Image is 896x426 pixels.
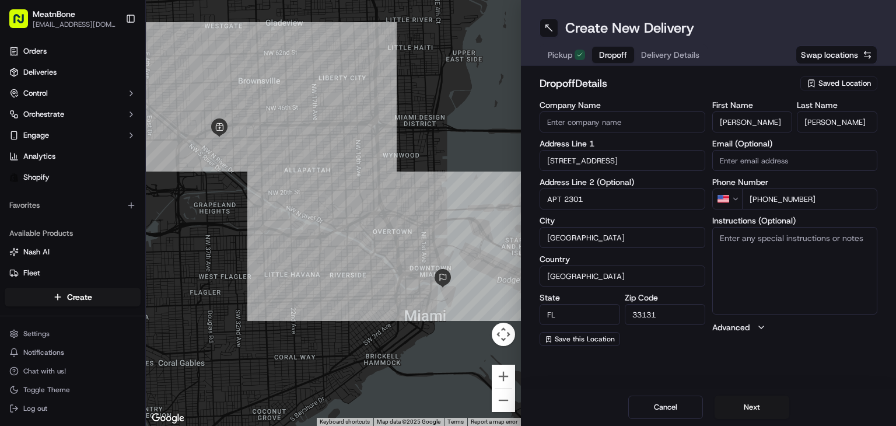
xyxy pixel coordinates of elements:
a: Nash AI [9,247,136,257]
span: Swap locations [801,49,858,61]
label: Last Name [797,101,877,109]
input: Got a question? Start typing here... [30,75,210,87]
button: Orchestrate [5,105,141,124]
input: Enter last name [797,111,877,132]
img: Wisdom Oko [12,169,30,192]
span: Create [67,291,92,303]
label: City [540,217,705,225]
button: Swap locations [796,46,877,64]
span: • [127,180,131,190]
button: Cancel [628,396,703,419]
label: Zip Code [625,294,705,302]
button: Log out [5,400,141,417]
img: 1736555255976-a54dd68f-1ca7-489b-9aae-adbdc363a1c4 [12,111,33,132]
label: Email (Optional) [712,139,878,148]
span: Engage [23,130,49,141]
div: Available Products [5,224,141,243]
button: See all [181,149,212,163]
a: Analytics [5,147,141,166]
button: Engage [5,126,141,145]
a: Powered byPylon [82,288,141,298]
input: Enter country [540,266,705,287]
span: Analytics [23,151,55,162]
span: Orchestrate [23,109,64,120]
span: [DATE] [133,212,157,221]
button: Fleet [5,264,141,282]
button: Next [715,396,789,419]
label: State [540,294,620,302]
button: Save this Location [540,332,620,346]
button: MeatnBone[EMAIL_ADDRESS][DOMAIN_NAME] [5,5,121,33]
a: Deliveries [5,63,141,82]
input: Enter city [540,227,705,248]
span: Fleet [23,268,40,278]
label: Address Line 2 (Optional) [540,178,705,186]
a: Orders [5,42,141,61]
p: Welcome 👋 [12,46,212,65]
img: Wisdom Oko [12,201,30,224]
button: Toggle Theme [5,382,141,398]
img: Nash [12,11,35,34]
img: Google [149,411,187,426]
a: Terms (opens in new tab) [447,418,464,425]
div: 💻 [99,261,108,271]
a: Fleet [9,268,136,278]
h2: dropoff Details [540,75,793,92]
span: Toggle Theme [23,385,70,394]
a: 💻API Documentation [94,256,192,277]
label: Phone Number [712,178,878,186]
span: Log out [23,404,47,413]
label: Instructions (Optional) [712,217,878,225]
span: • [127,212,131,221]
label: Company Name [540,101,705,109]
button: Saved Location [800,75,877,92]
a: Shopify [5,168,141,187]
span: Saved Location [818,78,871,89]
span: Nash AI [23,247,50,257]
label: First Name [712,101,793,109]
button: Settings [5,326,141,342]
img: Shopify logo [9,173,19,182]
span: Deliveries [23,67,57,78]
button: Start new chat [198,114,212,128]
span: Wisdom [PERSON_NAME] [36,180,124,190]
input: Enter email address [712,150,878,171]
span: Chat with us! [23,366,66,376]
button: Nash AI [5,243,141,261]
div: We're available if you need us! [52,123,160,132]
button: Create [5,288,141,306]
span: Save this Location [555,334,615,344]
label: Address Line 1 [540,139,705,148]
input: Enter company name [540,111,705,132]
span: Orders [23,46,47,57]
label: Advanced [712,322,750,333]
img: 1736555255976-a54dd68f-1ca7-489b-9aae-adbdc363a1c4 [23,212,33,222]
img: 1755196953914-cd9d9cba-b7f7-46ee-b6f5-75ff69acacf5 [24,111,45,132]
span: Dropoff [599,49,627,61]
img: 1736555255976-a54dd68f-1ca7-489b-9aae-adbdc363a1c4 [23,181,33,190]
button: Control [5,84,141,103]
button: Keyboard shortcuts [320,418,370,426]
span: Pylon [116,289,141,298]
button: MeatnBone [33,8,75,20]
button: Zoom in [492,365,515,388]
span: Delivery Details [641,49,699,61]
button: Advanced [712,322,878,333]
input: Apartment, suite, unit, etc. [540,188,705,209]
button: Map camera controls [492,323,515,346]
div: 📗 [12,261,21,271]
button: Notifications [5,344,141,361]
input: Enter first name [712,111,793,132]
div: Start new chat [52,111,191,123]
button: [EMAIL_ADDRESS][DOMAIN_NAME] [33,20,116,29]
span: Notifications [23,348,64,357]
button: Chat with us! [5,363,141,379]
h1: Create New Delivery [565,19,694,37]
input: Enter state [540,304,620,325]
span: Knowledge Base [23,260,89,272]
span: Shopify [23,172,50,183]
span: API Documentation [110,260,187,272]
a: 📗Knowledge Base [7,256,94,277]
